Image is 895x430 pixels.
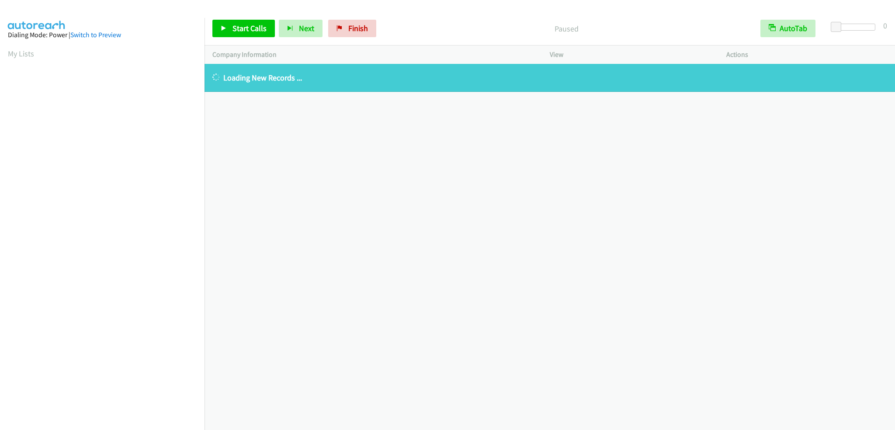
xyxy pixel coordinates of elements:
button: AutoTab [760,20,815,37]
div: Delay between calls (in seconds) [835,24,875,31]
button: Next [279,20,323,37]
a: My Lists [8,49,34,59]
div: Dialing Mode: Power | [8,30,197,40]
p: View [550,49,711,60]
p: Loading New Records ... [212,72,887,84]
a: Start Calls [212,20,275,37]
p: Company Information [212,49,534,60]
span: Finish [348,23,368,33]
a: Switch to Preview [70,31,121,39]
p: Paused [388,23,745,35]
div: 0 [883,20,887,31]
p: Actions [726,49,887,60]
span: Start Calls [232,23,267,33]
span: Next [299,23,314,33]
a: Finish [328,20,376,37]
